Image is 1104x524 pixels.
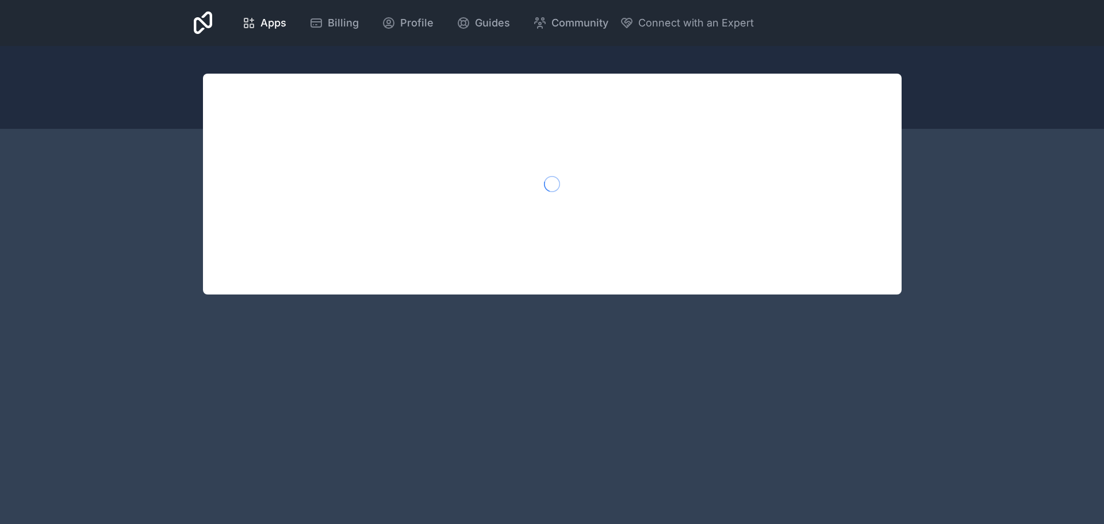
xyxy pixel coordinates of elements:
a: Profile [373,10,443,36]
span: Apps [260,15,286,31]
span: Guides [475,15,510,31]
a: Community [524,10,618,36]
span: Profile [400,15,434,31]
a: Apps [233,10,296,36]
span: Connect with an Expert [638,15,754,31]
button: Connect with an Expert [620,15,754,31]
a: Billing [300,10,368,36]
a: Guides [447,10,519,36]
span: Billing [328,15,359,31]
span: Community [551,15,608,31]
